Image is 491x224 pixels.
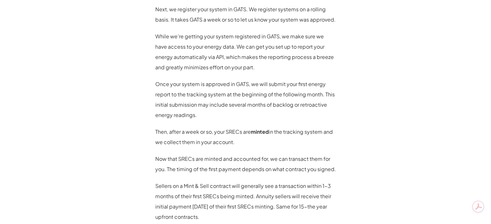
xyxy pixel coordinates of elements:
[155,79,336,120] p: Once your system is approved in GATS, we will submit your first energy report to the tracking sys...
[155,154,336,174] p: Now that SRECs are minted and accounted for, we can transact them for you. The timing of the firs...
[155,127,336,147] p: Then, after a week or so, your SRECs are in the tracking system and we collect them in your account.
[155,181,336,222] p: Sellers on a Mint & Sell contract will generally see a transaction within 1-3 months of their fir...
[251,128,269,135] strong: minted
[155,4,336,25] p: Next, we register your system in GATS. We register systems on a rolling basis. It takes GATS a we...
[155,31,336,73] p: While we’re getting your system registered in GATS, we make sure we have access to your energy da...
